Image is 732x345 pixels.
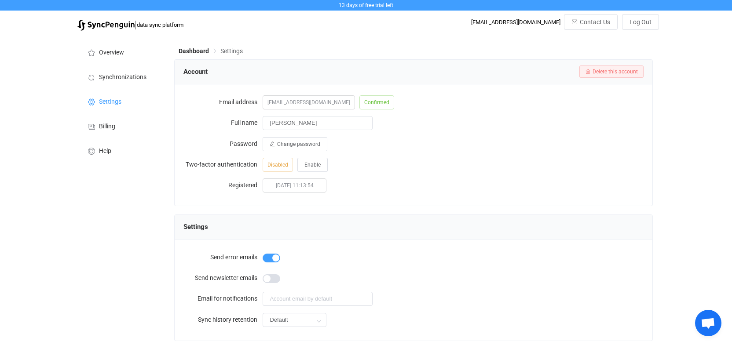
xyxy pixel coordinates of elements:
span: Settings [220,47,243,54]
span: Settings [183,220,208,233]
span: data sync platform [137,22,183,28]
label: Email address [183,93,263,111]
div: Open chat [695,310,721,336]
span: Log Out [630,18,651,25]
span: Settings [99,98,121,105]
input: Account email by default [263,292,373,306]
label: Email for notifications [183,290,263,307]
span: | [135,18,137,31]
label: Send newsletter emails [183,269,263,287]
a: Billing [77,113,165,138]
button: Enable [297,158,328,172]
span: Dashboard [179,47,209,54]
label: Full name [183,114,263,131]
img: syncpenguin.svg [77,20,135,31]
span: Billing [99,123,115,130]
a: |data sync platform [77,18,183,31]
div: Breadcrumb [179,48,243,54]
label: Two-factor authentication [183,156,263,173]
span: [EMAIL_ADDRESS][DOMAIN_NAME] [263,95,355,109]
span: Help [99,148,111,155]
button: Delete this account [579,65,644,78]
label: Send error emails [183,248,263,266]
span: Account [183,65,208,78]
span: Contact Us [580,18,610,25]
label: Password [183,135,263,153]
span: Confirmed [359,95,394,109]
button: Contact Us [564,14,618,30]
span: Overview [99,49,124,56]
span: Enable [304,162,321,168]
span: [DATE] 11:13:54 [263,178,326,192]
span: 13 days of free trial left [339,2,393,8]
a: Synchronizations [77,64,165,89]
div: [EMAIL_ADDRESS][DOMAIN_NAME] [471,19,560,25]
span: Disabled [263,158,293,172]
a: Help [77,138,165,163]
span: Synchronizations [99,74,146,81]
button: Log Out [622,14,659,30]
button: Change password [263,137,327,151]
label: Sync history retention [183,311,263,328]
span: Change password [277,141,320,147]
a: Settings [77,89,165,113]
label: Registered [183,176,263,194]
span: Delete this account [593,69,638,75]
input: Select [263,313,326,327]
a: Overview [77,40,165,64]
